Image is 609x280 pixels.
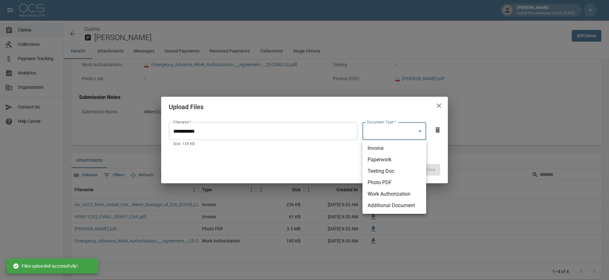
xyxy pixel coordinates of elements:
li: Paperwork [362,154,426,165]
li: Work Authorization [362,188,426,200]
li: Testing Doc [362,165,426,177]
li: Additional Document [362,200,426,211]
li: Invoice [362,143,426,154]
li: Photo PDF [362,177,426,188]
div: Files uploaded successfully! [13,260,78,272]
